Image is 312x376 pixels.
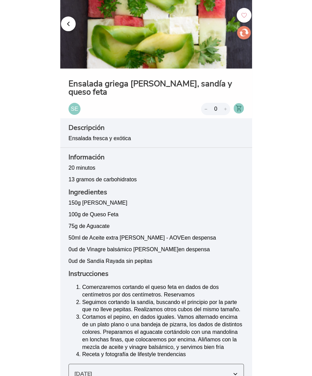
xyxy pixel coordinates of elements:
[68,235,244,241] div: 50ml de Aceite extra [PERSON_NAME] - AOVE en despensa
[68,177,244,183] div: 13 gramos de carbohidratos
[68,103,80,115] span: SE
[82,314,242,350] span: Cortamos el pepino, en dados iguales. Vamos alternado encima de un plato plano o una bandeja de p...
[68,270,244,278] h5: Instrucciones
[82,299,240,313] span: Seguimos cortando la sandía, buscando el principio por la parte que no lleve pepitas. Realizamos ...
[68,165,244,171] div: 20 minutos
[214,106,217,112] span: 0
[68,188,244,196] h5: Ingredientes
[82,351,186,357] span: Receta y fotografía de lifestyle trendencias
[68,124,244,132] h5: Descripción
[68,80,244,96] h4: Ensalada griega [PERSON_NAME], sandía y queso feta
[68,211,244,218] div: 100g de Queso Feta
[82,284,219,298] span: Comenzaremos cortando el queso feta en dados de dos centímetros por dos centímetros. Reservamos
[68,223,244,229] div: 75g de Aguacate
[68,246,244,253] div: 0ud de Vinagre balsámico [PERSON_NAME] en despensa
[68,153,244,161] h5: Información
[68,258,244,264] div: 0ud de Sandía Rayada sin pepitas
[68,135,131,141] span: Ensalada fresca y exótica
[68,200,244,206] div: 150g [PERSON_NAME]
